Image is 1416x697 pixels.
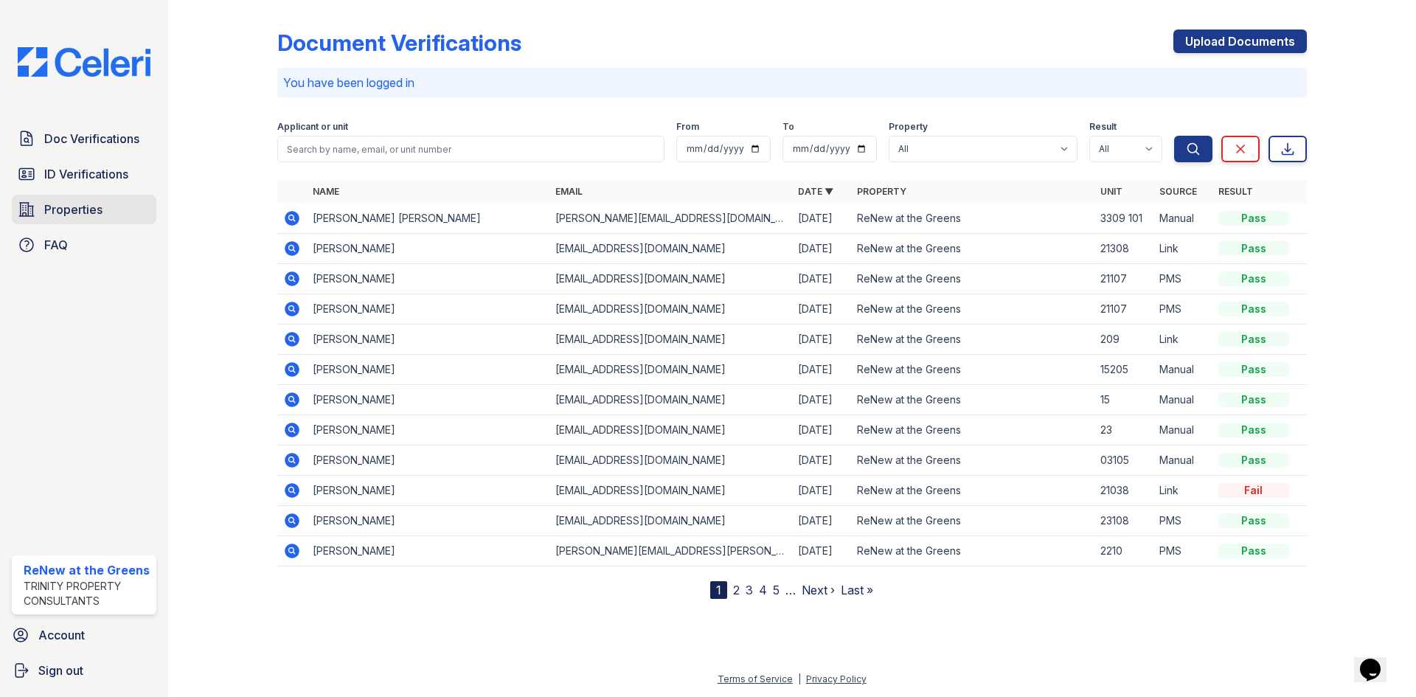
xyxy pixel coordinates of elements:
[1153,355,1212,385] td: Manual
[792,415,851,445] td: [DATE]
[1100,186,1122,197] a: Unit
[792,264,851,294] td: [DATE]
[851,355,1094,385] td: ReNew at the Greens
[44,236,68,254] span: FAQ
[1153,536,1212,566] td: PMS
[549,445,792,476] td: [EMAIL_ADDRESS][DOMAIN_NAME]
[549,385,792,415] td: [EMAIL_ADDRESS][DOMAIN_NAME]
[277,30,521,56] div: Document Verifications
[1218,241,1289,256] div: Pass
[1218,211,1289,226] div: Pass
[1094,476,1153,506] td: 21038
[307,325,549,355] td: [PERSON_NAME]
[1094,385,1153,415] td: 15
[24,561,150,579] div: ReNew at the Greens
[1094,506,1153,536] td: 23108
[38,662,83,679] span: Sign out
[1094,536,1153,566] td: 2210
[857,186,906,197] a: Property
[1218,271,1289,286] div: Pass
[1153,385,1212,415] td: Manual
[549,234,792,264] td: [EMAIL_ADDRESS][DOMAIN_NAME]
[851,445,1094,476] td: ReNew at the Greens
[798,673,801,684] div: |
[1153,325,1212,355] td: Link
[1153,415,1212,445] td: Manual
[792,445,851,476] td: [DATE]
[785,581,796,599] span: …
[792,234,851,264] td: [DATE]
[1094,325,1153,355] td: 209
[1094,355,1153,385] td: 15205
[792,476,851,506] td: [DATE]
[1218,453,1289,468] div: Pass
[6,47,162,77] img: CE_Logo_Blue-a8612792a0a2168367f1c8372b55b34899dd931a85d93a1a3d3e32e68fde9ad4.png
[12,230,156,260] a: FAQ
[851,294,1094,325] td: ReNew at the Greens
[1153,294,1212,325] td: PMS
[1218,513,1289,528] div: Pass
[1153,204,1212,234] td: Manual
[44,165,128,183] span: ID Verifications
[44,130,139,148] span: Doc Verifications
[1153,476,1212,506] td: Link
[759,583,767,597] a: 4
[851,385,1094,415] td: ReNew at the Greens
[851,325,1094,355] td: ReNew at the Greens
[307,264,549,294] td: [PERSON_NAME]
[1153,234,1212,264] td: Link
[307,385,549,415] td: [PERSON_NAME]
[307,506,549,536] td: [PERSON_NAME]
[792,204,851,234] td: [DATE]
[733,583,740,597] a: 2
[676,121,699,133] label: From
[851,264,1094,294] td: ReNew at the Greens
[6,656,162,685] a: Sign out
[307,234,549,264] td: [PERSON_NAME]
[549,476,792,506] td: [EMAIL_ADDRESS][DOMAIN_NAME]
[851,536,1094,566] td: ReNew at the Greens
[1094,264,1153,294] td: 21107
[792,355,851,385] td: [DATE]
[851,506,1094,536] td: ReNew at the Greens
[1094,234,1153,264] td: 21308
[1153,445,1212,476] td: Manual
[773,583,780,597] a: 5
[549,536,792,566] td: [PERSON_NAME][EMAIL_ADDRESS][PERSON_NAME][DOMAIN_NAME]
[851,234,1094,264] td: ReNew at the Greens
[1218,392,1289,407] div: Pass
[44,201,103,218] span: Properties
[549,264,792,294] td: [EMAIL_ADDRESS][DOMAIN_NAME]
[6,620,162,650] a: Account
[792,536,851,566] td: [DATE]
[1354,638,1401,682] iframe: chat widget
[549,325,792,355] td: [EMAIL_ADDRESS][DOMAIN_NAME]
[1218,332,1289,347] div: Pass
[851,476,1094,506] td: ReNew at the Greens
[1218,186,1253,197] a: Result
[841,583,873,597] a: Last »
[283,74,1301,91] p: You have been logged in
[307,536,549,566] td: [PERSON_NAME]
[1094,415,1153,445] td: 23
[746,583,753,597] a: 3
[1218,362,1289,377] div: Pass
[802,583,835,597] a: Next ›
[555,186,583,197] a: Email
[549,294,792,325] td: [EMAIL_ADDRESS][DOMAIN_NAME]
[1089,121,1117,133] label: Result
[1159,186,1197,197] a: Source
[277,121,348,133] label: Applicant or unit
[38,626,85,644] span: Account
[12,124,156,153] a: Doc Verifications
[1218,302,1289,316] div: Pass
[12,159,156,189] a: ID Verifications
[1173,30,1307,53] a: Upload Documents
[889,121,928,133] label: Property
[792,506,851,536] td: [DATE]
[24,579,150,608] div: Trinity Property Consultants
[307,476,549,506] td: [PERSON_NAME]
[12,195,156,224] a: Properties
[307,294,549,325] td: [PERSON_NAME]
